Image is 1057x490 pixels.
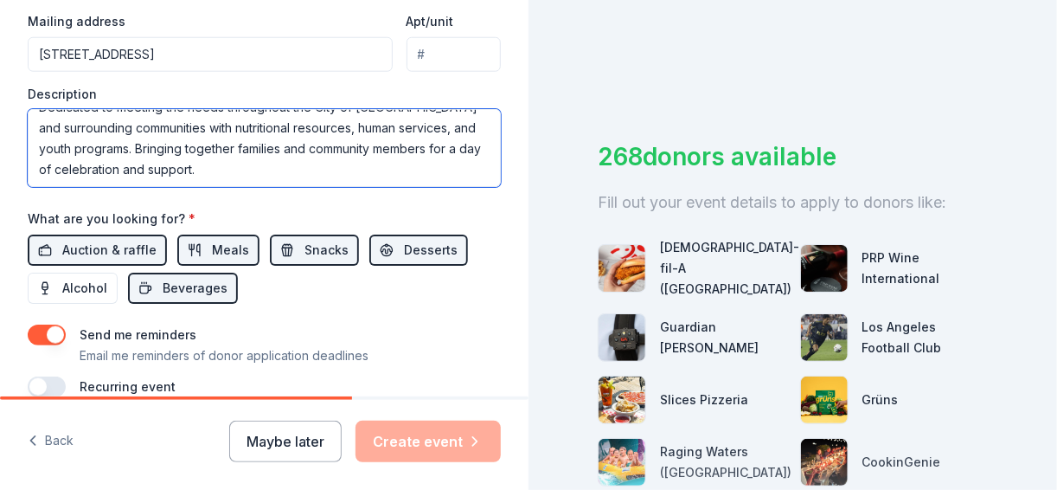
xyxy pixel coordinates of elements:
button: Snacks [270,235,359,266]
img: photo for Grüns [801,377,848,423]
button: Back [28,423,74,460]
input: Enter a US address [28,37,393,72]
div: PRP Wine International [862,248,989,289]
div: Grüns [862,390,899,410]
label: Apt/unit [407,13,454,30]
img: photo for Guardian Angel Device [599,314,645,361]
div: Los Angeles Football Club [862,317,989,358]
img: photo for PRP Wine International [801,245,848,292]
label: What are you looking for? [28,210,195,228]
div: [DEMOGRAPHIC_DATA]-fil-A ([GEOGRAPHIC_DATA]) [660,237,799,300]
textarea: Dedicated to meeting the needs throughout the City of [GEOGRAPHIC_DATA] and surrounding communiti... [28,109,501,187]
div: 268 donors available [598,139,988,175]
button: Auction & raffle [28,235,167,266]
button: Desserts [369,235,468,266]
div: Slices Pizzeria [660,390,748,410]
button: Beverages [128,273,238,304]
p: Email me reminders of donor application deadlines [80,345,368,366]
button: Maybe later [229,421,342,462]
img: photo for Chick-fil-A (Los Angeles) [599,245,645,292]
span: Snacks [304,240,349,261]
span: Meals [212,240,249,261]
div: Guardian [PERSON_NAME] [660,317,786,358]
img: photo for Slices Pizzeria [599,377,645,423]
span: Desserts [404,240,458,261]
img: photo for Los Angeles Football Club [801,314,848,361]
label: Description [28,86,97,103]
div: Fill out your event details to apply to donors like: [598,189,988,216]
span: Beverages [163,278,227,299]
label: Recurring event [80,379,176,394]
label: Mailing address [28,13,125,30]
button: Meals [177,235,259,266]
span: Alcohol [62,278,107,299]
input: # [407,37,501,72]
button: Alcohol [28,273,118,304]
span: Auction & raffle [62,240,157,261]
label: Send me reminders [80,327,196,342]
